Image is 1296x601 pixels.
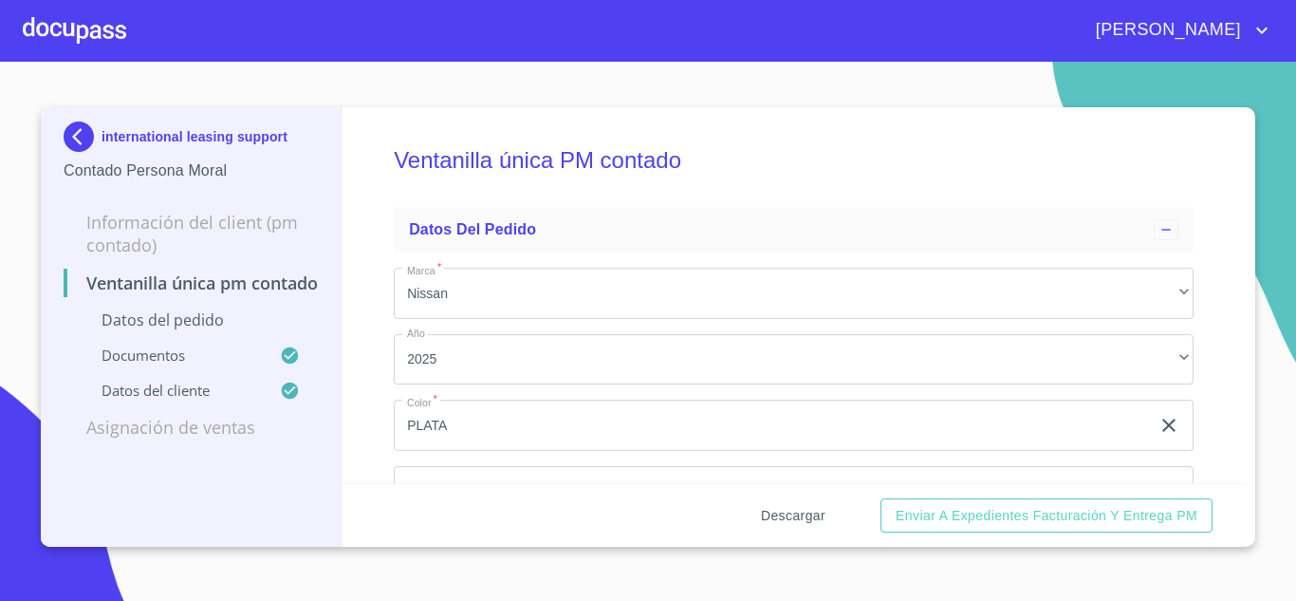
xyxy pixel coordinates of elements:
[64,122,319,160] div: international leasing support
[753,498,833,534] button: Descargar
[394,207,1194,253] div: Datos del pedido
[896,504,1197,528] span: Enviar a Expedientes Facturación y Entrega PM
[761,504,825,528] span: Descargar
[64,381,280,400] p: Datos del cliente
[1082,15,1273,46] button: account of current user
[64,122,102,152] img: Docupass spot blue
[64,211,319,256] p: Información del Client (PM contado)
[394,268,1194,319] div: Nissan
[1157,414,1180,437] button: clear input
[64,416,319,439] p: Asignación de Ventas
[64,272,319,294] p: Ventanilla única PM contado
[409,221,536,237] span: Datos del pedido
[1082,15,1250,46] span: [PERSON_NAME]
[394,122,1194,199] h5: Ventanilla única PM contado
[64,310,319,330] p: Datos del pedido
[880,498,1213,534] button: Enviar a Expedientes Facturación y Entrega PM
[394,334,1194,385] div: 2025
[102,129,287,144] p: international leasing support
[64,160,319,182] p: Contado Persona Moral
[64,346,280,365] p: Documentos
